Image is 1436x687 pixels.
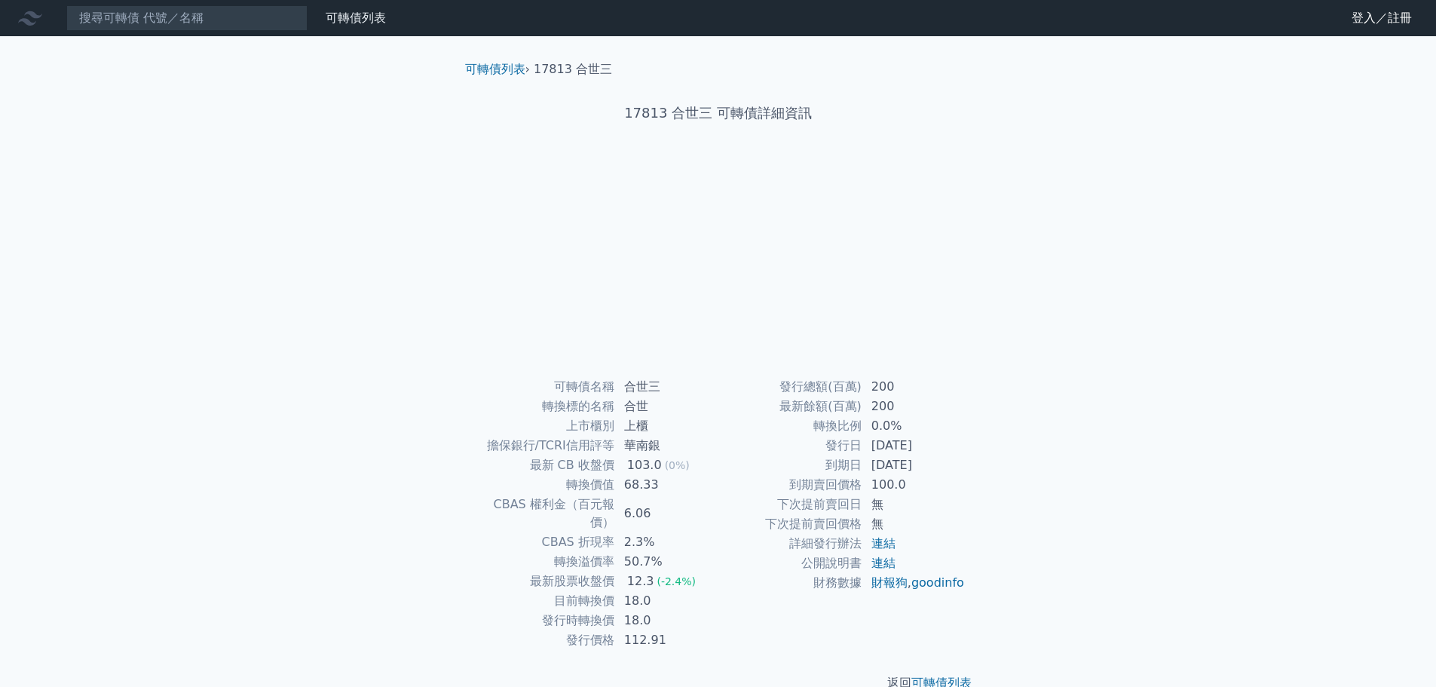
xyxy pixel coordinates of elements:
li: › [465,60,530,78]
span: (-2.4%) [657,575,696,587]
td: [DATE] [862,436,966,455]
a: 可轉債列表 [465,62,525,76]
td: 18.0 [615,611,718,630]
td: 0.0% [862,416,966,436]
td: 無 [862,514,966,534]
td: 轉換價值 [471,475,615,495]
span: (0%) [665,459,690,471]
td: 轉換標的名稱 [471,397,615,416]
td: 最新股票收盤價 [471,572,615,591]
div: 12.3 [624,572,657,590]
td: 發行總額(百萬) [718,377,862,397]
li: 17813 合世三 [534,60,612,78]
a: 登入／註冊 [1340,6,1424,30]
td: 目前轉換價 [471,591,615,611]
a: 可轉債列表 [326,11,386,25]
td: 6.06 [615,495,718,532]
td: 財務數據 [718,573,862,593]
td: 下次提前賣回日 [718,495,862,514]
td: 100.0 [862,475,966,495]
td: 公開說明書 [718,554,862,573]
div: 103.0 [624,456,665,474]
td: 無 [862,495,966,514]
td: 擔保銀行/TCRI信用評等 [471,436,615,455]
td: 2.3% [615,532,718,552]
td: 50.7% [615,552,718,572]
td: 上市櫃別 [471,416,615,436]
td: 18.0 [615,591,718,611]
td: 合世 [615,397,718,416]
td: 68.33 [615,475,718,495]
a: 財報狗 [871,575,908,590]
td: 發行價格 [471,630,615,650]
a: goodinfo [911,575,964,590]
td: 下次提前賣回價格 [718,514,862,534]
td: 可轉債名稱 [471,377,615,397]
a: 連結 [871,556,896,570]
input: 搜尋可轉債 代號／名稱 [66,5,308,31]
h1: 17813 合世三 可轉債詳細資訊 [453,103,984,124]
td: 上櫃 [615,416,718,436]
td: 112.91 [615,630,718,650]
td: CBAS 折現率 [471,532,615,552]
td: 發行日 [718,436,862,455]
td: CBAS 權利金（百元報價） [471,495,615,532]
td: 合世三 [615,377,718,397]
a: 連結 [871,536,896,551]
td: 最新餘額(百萬) [718,397,862,416]
td: [DATE] [862,455,966,475]
td: , [862,573,966,593]
td: 轉換比例 [718,416,862,436]
td: 發行時轉換價 [471,611,615,630]
td: 最新 CB 收盤價 [471,455,615,475]
td: 華南銀 [615,436,718,455]
td: 到期賣回價格 [718,475,862,495]
td: 詳細發行辦法 [718,534,862,554]
td: 轉換溢價率 [471,552,615,572]
td: 到期日 [718,455,862,475]
td: 200 [862,377,966,397]
td: 200 [862,397,966,416]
